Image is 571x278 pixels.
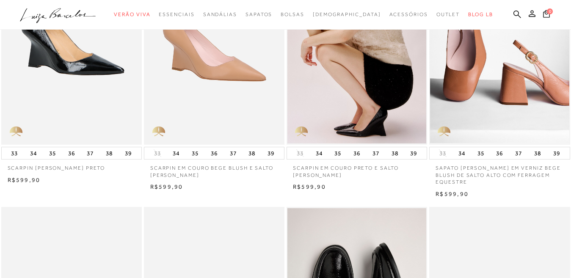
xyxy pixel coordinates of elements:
[293,183,326,190] span: R$599,90
[532,147,543,159] button: 38
[429,160,570,186] a: SAPATO [PERSON_NAME] EM VERNIZ BEGE BLUSH DE SALTO ALTO COM FERRAGEM EQUESTRE
[103,147,115,159] button: 38
[246,147,258,159] button: 38
[8,147,20,159] button: 33
[551,147,563,159] button: 39
[144,160,284,179] a: SCARPIN EM COURO BEGE BLUSH E SALTO [PERSON_NAME]
[122,147,134,159] button: 39
[389,7,428,22] a: categoryNavScreenReaderText
[389,147,401,159] button: 38
[170,147,182,159] button: 34
[203,7,237,22] a: categoryNavScreenReaderText
[66,147,77,159] button: 36
[313,147,325,159] button: 34
[114,7,150,22] a: categoryNavScreenReaderText
[437,149,449,157] button: 33
[475,147,487,159] button: 35
[281,11,304,17] span: Bolsas
[208,147,220,159] button: 36
[281,7,304,22] a: categoryNavScreenReaderText
[28,147,39,159] button: 34
[547,8,553,14] span: 0
[152,149,163,157] button: 33
[468,7,493,22] a: BLOG LB
[189,147,201,159] button: 35
[144,119,174,145] img: golden_caliandra_v6.png
[408,147,419,159] button: 39
[1,119,31,145] img: golden_caliandra_v6.png
[287,160,427,179] a: SCARPIN EM COURO PRETO E SALTO [PERSON_NAME]
[468,11,493,17] span: BLOG LB
[114,11,150,17] span: Verão Viva
[332,147,344,159] button: 35
[246,7,272,22] a: categoryNavScreenReaderText
[287,119,316,145] img: golden_caliandra_v6.png
[313,11,381,17] span: [DEMOGRAPHIC_DATA]
[47,147,58,159] button: 35
[541,9,552,21] button: 0
[436,11,460,17] span: Outlet
[227,147,239,159] button: 37
[313,7,381,22] a: noSubCategoriesText
[429,119,459,145] img: golden_caliandra_v6.png
[294,149,306,157] button: 33
[84,147,96,159] button: 37
[513,147,524,159] button: 37
[8,176,41,183] span: R$599,90
[351,147,363,159] button: 36
[436,190,469,197] span: R$599,90
[1,160,142,172] a: SCARPIN [PERSON_NAME] PRETO
[265,147,277,159] button: 39
[159,11,194,17] span: Essenciais
[389,11,428,17] span: Acessórios
[159,7,194,22] a: categoryNavScreenReaderText
[370,147,382,159] button: 37
[246,11,272,17] span: Sapatos
[436,7,460,22] a: categoryNavScreenReaderText
[456,147,468,159] button: 34
[203,11,237,17] span: Sandálias
[150,183,183,190] span: R$599,90
[494,147,505,159] button: 36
